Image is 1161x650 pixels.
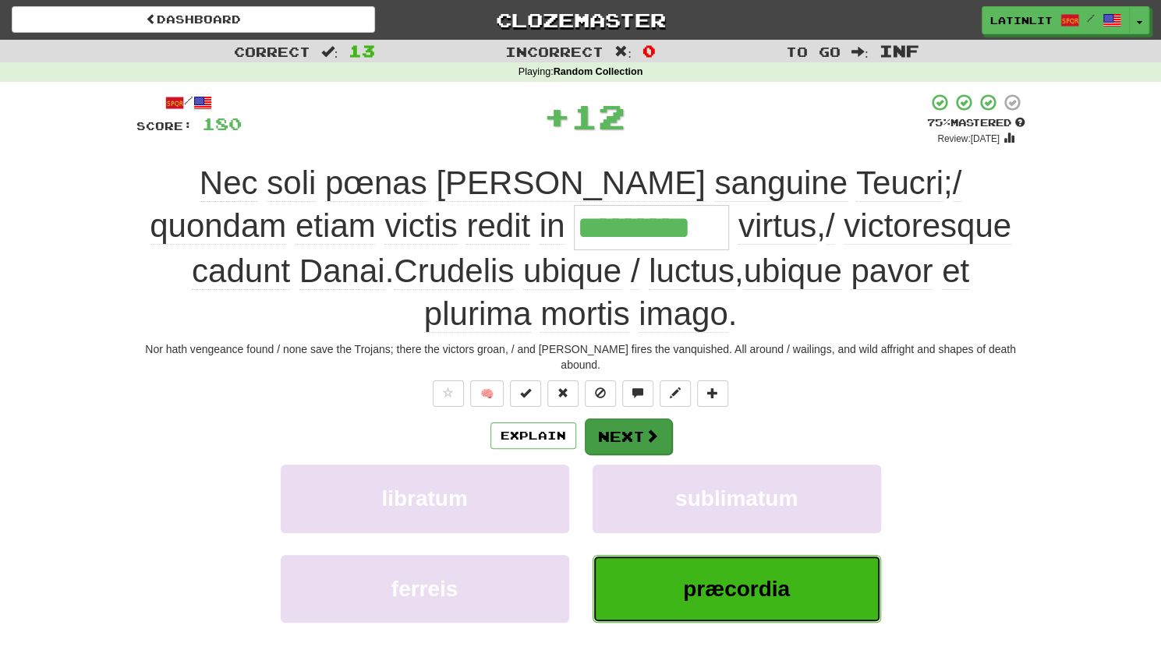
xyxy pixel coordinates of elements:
span: pœnas [325,164,427,202]
span: sublimatum [675,486,798,510]
span: ; [150,164,961,244]
span: 13 [349,41,375,60]
span: 180 [202,114,242,133]
span: libratum [381,486,467,510]
button: Add to collection (alt+a) [697,380,728,407]
span: etiam [296,207,376,245]
span: [PERSON_NAME] [436,164,705,202]
span: Nec [200,164,258,202]
button: Next [585,419,672,454]
button: 🧠 [470,380,504,407]
div: / [136,93,242,112]
span: 12 [571,97,625,136]
span: cadunt [192,253,290,290]
div: Nor hath vengeance found / none save the Trojans; there the victors groan, / and [PERSON_NAME] fi... [136,341,1025,373]
span: præcordia [683,577,790,601]
span: ferreis [391,577,458,601]
span: Correct [234,44,310,59]
span: / [1087,12,1095,23]
span: victis [384,207,457,245]
span: imago [639,295,727,333]
span: ubique [523,253,621,290]
button: sublimatum [593,465,881,532]
a: Dashboard [12,6,375,33]
span: victoresque [844,207,1011,245]
span: quondam [150,207,286,245]
span: + [543,93,571,140]
span: , . , . [192,207,1011,333]
span: : [614,45,632,58]
button: ferreis [281,555,569,623]
button: præcordia [593,555,881,623]
span: Danai [299,253,385,290]
span: / [826,207,835,245]
strong: Random Collection [554,66,643,77]
button: Explain [490,422,576,449]
button: Discuss sentence (alt+u) [622,380,653,407]
span: virtus [738,207,816,245]
button: Reset to 0% Mastered (alt+r) [547,380,579,407]
button: Edit sentence (alt+d) [660,380,691,407]
button: libratum [281,465,569,532]
span: redit [466,207,530,245]
span: Crudelis [394,253,514,290]
div: Mastered [927,116,1025,130]
button: Favorite sentence (alt+f) [433,380,464,407]
span: Inf [879,41,919,60]
span: Teucri [856,164,943,202]
button: Set this sentence to 100% Mastered (alt+m) [510,380,541,407]
a: Clozemaster [398,6,762,34]
span: ubique [743,253,841,290]
span: et [942,253,969,290]
a: latinlit / [982,6,1130,34]
button: Ignore sentence (alt+i) [585,380,616,407]
span: soli [267,164,316,202]
span: Incorrect [505,44,604,59]
span: 75 % [927,116,950,129]
span: : [321,45,338,58]
span: latinlit [990,13,1053,27]
span: : [851,45,869,58]
span: / [631,253,640,290]
span: To go [786,44,841,59]
span: plurima [424,295,532,333]
span: Score: [136,119,193,132]
span: mortis [540,295,629,333]
span: 0 [642,41,656,60]
span: pavor [851,253,933,290]
span: luctus [649,253,734,290]
span: / [953,164,962,202]
span: sanguine [714,164,847,202]
small: Review: [DATE] [937,133,1000,144]
span: in [540,207,565,245]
